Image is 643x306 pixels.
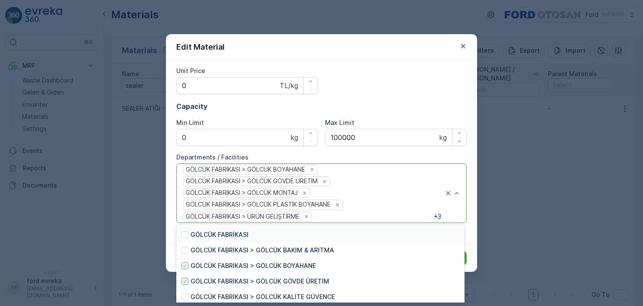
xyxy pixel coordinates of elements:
label: Departments / Facilities [176,153,248,161]
div: GÖLCÜK FABRİKASI > ÜRÜN GELİŞTİRME [183,212,301,221]
div: GÖLCÜK FABRİKASI > GÖLCÜK PLASTİK BOYAHANE [183,200,332,209]
p: TL/kg [280,80,298,91]
p: GÖLCÜK FABRİKASI > GÖLCÜK BOYAHANE [191,261,316,270]
p: + 3 [433,212,442,221]
p: kg [291,132,298,143]
p: kg [439,132,447,143]
p: GÖLCÜK FABRİKASI [191,230,248,239]
div: Remove GÖLCÜK FABRİKASI > GÖLCÜK PLASTİK BOYAHANE [333,201,342,209]
p: Capacity [176,101,467,112]
p: GÖLCÜK FABRİKASI > GÖLCÜK GÖVDE ÜRETİM [191,277,329,286]
div: GÖLCÜK FABRİKASI > GÖLCÜK GÖVDE ÜRETİM [183,177,319,186]
div: Remove GÖLCÜK FABRİKASI > GÖLCÜK MONTAJ [300,189,309,197]
label: Min Limit [176,119,204,126]
label: Max Limit [325,119,354,126]
div: Remove GÖLCÜK FABRİKASI > GÖLCÜK GÖVDE ÜRETİM [320,177,329,185]
div: GÖLCÜK FABRİKASI > GÖLCÜK MONTAJ [183,188,299,198]
span: If no department / facility is selected, the material will be available to all departments / faci... [176,225,467,239]
div: Remove GÖLCÜK FABRİKASI > GÖLCÜK BOYAHANE [307,166,317,173]
p: Edit Material [176,41,225,53]
div: Remove GÖLCÜK FABRİKASI > ÜRÜN GELİŞTİRME [302,213,311,220]
p: GÖLCÜK FABRİKASI > GÖLCÜK BAKIM & ARITMA [191,246,334,255]
p: GÖLCÜK FABRİKASI > GÖLCÜK KALİTE GÜVENCE [191,293,335,301]
div: GÖLCÜK FABRİKASI > GÖLCÜK BOYAHANE [183,165,306,174]
label: Unit Price [176,67,205,74]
